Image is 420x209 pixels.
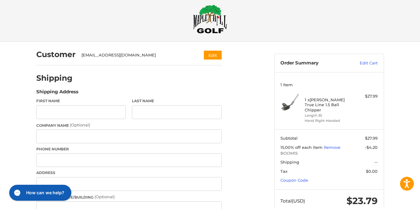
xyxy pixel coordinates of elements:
[369,192,420,209] iframe: Google Customer Reviews
[365,136,378,141] span: $27.99
[36,73,73,83] h2: Shipping
[353,93,378,99] div: $27.99
[132,98,222,104] label: Last Name
[36,146,222,152] label: Phone Number
[365,145,378,150] span: -$4.20
[280,198,305,204] span: Total (USD)
[305,113,352,118] li: Length 35
[6,183,73,203] iframe: Gorgias live chat messenger
[305,118,352,123] li: Hand Right-Handed
[70,122,90,127] small: (Optional)
[36,194,222,200] label: Apartment/Suite/Building
[280,82,378,87] h3: 1 Item
[280,136,298,141] span: Subtotal
[81,52,192,58] div: [EMAIL_ADDRESS][DOMAIN_NAME]
[280,169,287,174] span: Tax
[204,51,222,60] button: Edit
[280,178,308,183] a: Coupon Code
[347,195,378,207] span: $23.79
[36,50,76,59] h2: Customer
[324,145,340,150] a: Remove
[36,98,126,104] label: First Name
[280,150,378,157] span: BOOM15
[280,160,299,164] span: Shipping
[36,88,78,98] legend: Shipping Address
[36,122,222,128] label: Company Name
[36,170,222,176] label: Address
[347,60,378,66] a: Edit Cart
[305,97,352,112] h4: 1 x [PERSON_NAME] True Line 1.5 Ball Chipper
[280,60,347,66] h3: Order Summary
[193,5,227,33] img: Maple Hill Golf
[280,145,324,150] span: 15.00% off each item
[374,160,378,164] span: --
[366,169,378,174] span: $0.00
[94,194,115,199] small: (Optional)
